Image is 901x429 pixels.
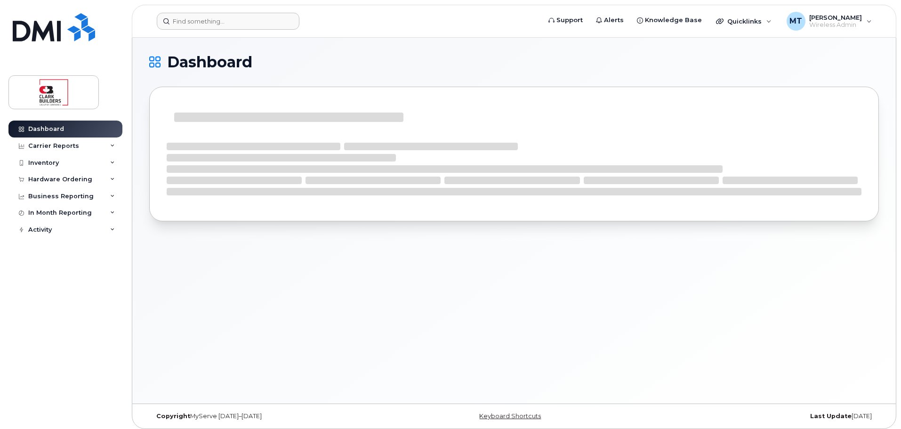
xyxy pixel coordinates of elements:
div: [DATE] [636,413,879,420]
div: MyServe [DATE]–[DATE] [149,413,393,420]
strong: Copyright [156,413,190,420]
a: Keyboard Shortcuts [479,413,541,420]
strong: Last Update [810,413,852,420]
span: Dashboard [167,55,252,69]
